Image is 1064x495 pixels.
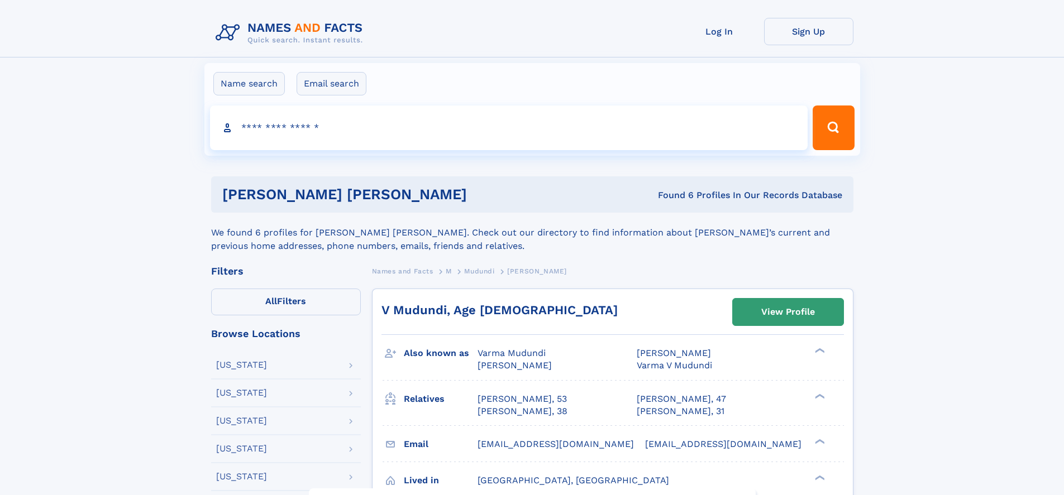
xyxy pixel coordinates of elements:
[216,361,267,369] div: [US_STATE]
[637,405,724,417] a: [PERSON_NAME], 31
[478,393,567,405] a: [PERSON_NAME], 53
[265,296,277,306] span: All
[812,392,826,400] div: ❯
[637,393,726,405] a: [PERSON_NAME], 47
[478,439,634,449] span: [EMAIL_ADDRESS][DOMAIN_NAME]
[211,213,853,253] div: We found 6 profiles for [PERSON_NAME] [PERSON_NAME]. Check out our directory to find information ...
[464,267,494,275] span: Mudundi
[213,72,285,95] label: Name search
[404,471,478,490] h3: Lived in
[211,266,361,276] div: Filters
[404,344,478,363] h3: Also known as
[637,348,711,358] span: [PERSON_NAME]
[211,289,361,315] label: Filters
[733,299,843,325] a: View Profile
[381,303,618,317] a: V Mudundi, Age [DEMOGRAPHIC_DATA]
[562,189,842,201] div: Found 6 Profiles In Our Records Database
[812,474,826,481] div: ❯
[812,347,826,354] div: ❯
[216,472,267,481] div: [US_STATE]
[404,390,478,409] h3: Relatives
[211,18,372,48] img: Logo Names and Facts
[478,405,567,417] a: [PERSON_NAME], 38
[812,438,826,445] div: ❯
[211,329,361,339] div: Browse Locations
[478,348,546,358] span: Varma Mudundi
[372,264,433,278] a: Names and Facts
[637,360,712,371] span: Varma V Mudundi
[478,360,552,371] span: [PERSON_NAME]
[478,475,669,486] span: [GEOGRAPHIC_DATA], [GEOGRAPHIC_DATA]
[404,435,478,454] h3: Email
[464,264,494,278] a: Mudundi
[216,416,267,425] div: [US_STATE]
[297,72,366,95] label: Email search
[210,105,808,150] input: search input
[216,388,267,397] div: [US_STATE]
[446,267,452,275] span: M
[761,299,815,325] div: View Profile
[507,267,567,275] span: [PERSON_NAME]
[222,188,562,201] h1: [PERSON_NAME] [PERSON_NAME]
[216,444,267,453] div: [US_STATE]
[764,18,853,45] a: Sign Up
[446,264,452,278] a: M
[675,18,764,45] a: Log In
[813,105,854,150] button: Search Button
[645,439,801,449] span: [EMAIL_ADDRESS][DOMAIN_NAME]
